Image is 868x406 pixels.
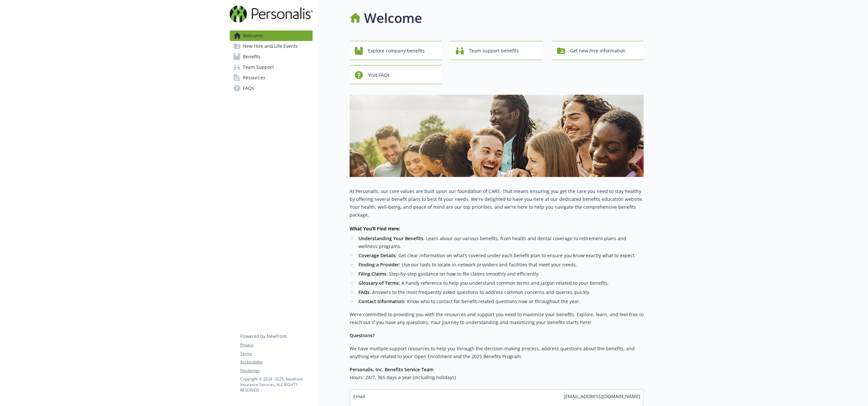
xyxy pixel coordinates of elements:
[230,41,313,51] a: New Hire and Life Events
[357,270,644,278] li: : Step-by-step guidance on how to file claims smoothly and efficiently.
[358,298,404,304] strong: Contact Information
[240,351,312,357] a: Terms
[357,298,644,305] li: : Know who to contact for benefit-related questions now or throughout the year.
[357,288,644,296] li: : Answers to the most frequently asked questions to address common concerns and queries quickly.
[230,83,313,93] a: FAQs
[230,72,313,83] a: Resources
[243,30,263,41] span: Welcome
[368,45,425,57] span: Explore company benefits
[350,311,644,326] p: We’re committed to providing you with the resources and support you need to maximize your benefit...
[350,187,644,219] p: At Personalis, our core values are built upon our foundation of CARE. That means ensuring you get...
[357,252,644,260] li: : Get clear information on what’s covered under each benefit plan to ensure you know exactly what...
[350,345,644,360] p: We have multiple support resources to help you through the decision-making process, address quest...
[230,30,313,41] a: Welcome
[243,41,298,51] span: New Hire and Life Events
[350,225,400,232] strong: What You’ll Find Here:
[243,83,254,93] span: FAQs
[570,45,626,57] span: Get new hire information
[357,261,644,269] li: : Use our tools to locate in-network providers and facilities that meet your needs.
[350,65,442,84] button: Visit FAQs
[564,393,640,400] span: [EMAIL_ADDRESS][DOMAIN_NAME]
[350,41,442,60] button: Explore company benefits
[358,280,399,286] strong: Glossary of Terms
[358,252,396,259] strong: Coverage Details
[358,271,386,277] strong: Filing Claims
[358,261,399,268] strong: Finding a Provider
[243,62,274,72] span: Team Support
[364,8,422,28] h1: Welcome
[243,72,265,83] span: Resources
[353,393,365,400] span: Email
[357,235,644,250] li: : Learn about our various benefits, from health and dental coverage to retirement plans and welln...
[243,51,260,62] span: Benefits
[230,51,313,62] a: Benefits
[350,332,375,338] strong: Questions?
[240,376,312,393] p: Copyright © 2024 - 2025 , Newfront Insurance Services, ALL RIGHTS RESERVED
[469,45,519,57] span: Team support benefits
[230,62,313,72] a: Team Support
[358,289,370,295] strong: FAQs
[350,95,644,177] img: overview page banner
[240,342,312,348] a: Privacy
[350,366,434,373] strong: Personalis, Inc. Benefits Service Team
[368,69,390,81] span: Visit FAQs
[552,41,644,60] button: Get new hire information
[350,374,644,381] h6: Hours: 24/7, 365 days a year (including holidays)​
[358,235,423,242] strong: Understanding Your Benefits
[451,41,543,60] button: Team support benefits
[240,368,312,374] a: Disclaimer
[240,359,312,365] a: Accessibility
[357,279,644,287] li: : A handy reference to help you understand common terms and jargon related to your benefits.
